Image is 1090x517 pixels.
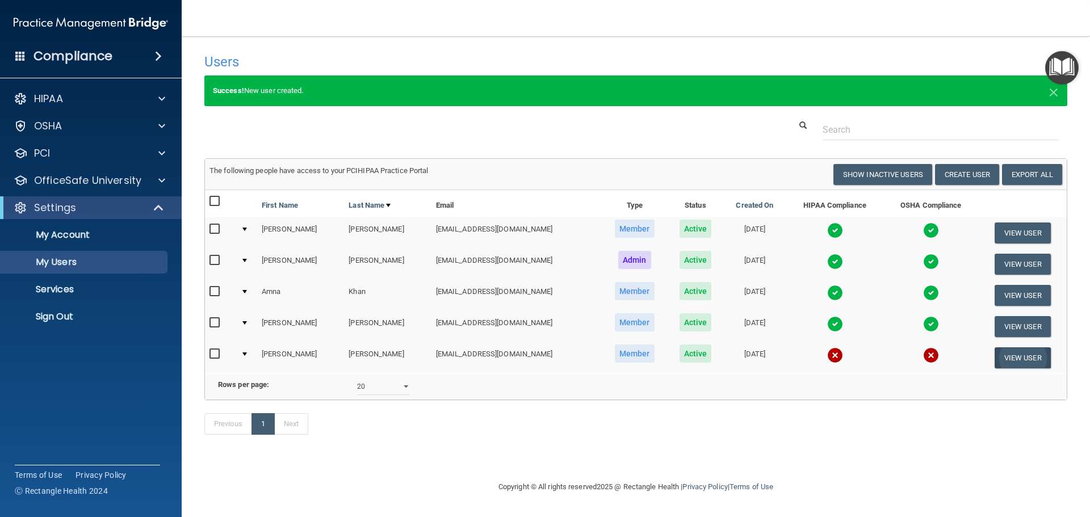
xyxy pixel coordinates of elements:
[431,311,602,342] td: [EMAIL_ADDRESS][DOMAIN_NAME]
[668,190,723,217] th: Status
[204,413,252,435] a: Previous
[833,164,932,185] button: Show Inactive Users
[344,280,431,311] td: Khan
[76,469,127,481] a: Privacy Policy
[344,311,431,342] td: [PERSON_NAME]
[923,347,939,363] img: cross.ca9f0e7f.svg
[251,413,275,435] a: 1
[615,344,655,363] span: Member
[14,92,165,106] a: HIPAA
[33,48,112,64] h4: Compliance
[14,12,168,35] img: PMB logo
[257,342,344,373] td: [PERSON_NAME]
[935,164,999,185] button: Create User
[274,413,308,435] a: Next
[995,285,1051,306] button: View User
[682,482,727,491] a: Privacy Policy
[14,146,165,160] a: PCI
[602,190,668,217] th: Type
[34,92,63,106] p: HIPAA
[257,311,344,342] td: [PERSON_NAME]
[257,280,344,311] td: Amna
[7,284,162,295] p: Services
[827,347,843,363] img: cross.ca9f0e7f.svg
[262,199,298,212] a: First Name
[680,251,712,269] span: Active
[349,199,391,212] a: Last Name
[923,254,939,270] img: tick.e7d51cea.svg
[1045,51,1079,85] button: Open Resource Center
[827,222,843,238] img: tick.e7d51cea.svg
[14,201,165,215] a: Settings
[34,119,62,133] p: OSHA
[14,174,165,187] a: OfficeSafe University
[204,75,1067,106] div: New user created.
[431,217,602,249] td: [EMAIL_ADDRESS][DOMAIN_NAME]
[923,316,939,332] img: tick.e7d51cea.svg
[995,222,1051,243] button: View User
[209,166,429,175] span: The following people have access to your PCIHIPAA Practice Portal
[680,282,712,300] span: Active
[431,342,602,373] td: [EMAIL_ADDRESS][DOMAIN_NAME]
[15,485,108,497] span: Ⓒ Rectangle Health 2024
[995,254,1051,275] button: View User
[827,316,843,332] img: tick.e7d51cea.svg
[34,201,76,215] p: Settings
[723,342,786,373] td: [DATE]
[736,199,773,212] a: Created On
[431,249,602,280] td: [EMAIL_ADDRESS][DOMAIN_NAME]
[723,311,786,342] td: [DATE]
[344,249,431,280] td: [PERSON_NAME]
[995,347,1051,368] button: View User
[618,251,651,269] span: Admin
[257,249,344,280] td: [PERSON_NAME]
[615,313,655,331] span: Member
[995,316,1051,337] button: View User
[827,285,843,301] img: tick.e7d51cea.svg
[429,469,843,505] div: Copyright © All rights reserved 2025 @ Rectangle Health | |
[344,342,431,373] td: [PERSON_NAME]
[431,190,602,217] th: Email
[15,469,62,481] a: Terms of Use
[923,222,939,238] img: tick.e7d51cea.svg
[7,257,162,268] p: My Users
[7,311,162,322] p: Sign Out
[723,280,786,311] td: [DATE]
[213,86,244,95] strong: Success!
[823,119,1059,140] input: Search
[827,254,843,270] img: tick.e7d51cea.svg
[615,282,655,300] span: Member
[723,249,786,280] td: [DATE]
[14,119,165,133] a: OSHA
[34,146,50,160] p: PCI
[257,217,344,249] td: [PERSON_NAME]
[1002,164,1062,185] a: Export All
[344,217,431,249] td: [PERSON_NAME]
[34,174,141,187] p: OfficeSafe University
[7,229,162,241] p: My Account
[1049,84,1059,98] button: Close
[1049,79,1059,102] span: ×
[680,344,712,363] span: Active
[723,217,786,249] td: [DATE]
[204,54,701,69] h4: Users
[923,285,939,301] img: tick.e7d51cea.svg
[431,280,602,311] td: [EMAIL_ADDRESS][DOMAIN_NAME]
[680,313,712,331] span: Active
[883,190,978,217] th: OSHA Compliance
[680,220,712,238] span: Active
[615,220,655,238] span: Member
[218,380,269,389] b: Rows per page:
[786,190,883,217] th: HIPAA Compliance
[730,482,773,491] a: Terms of Use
